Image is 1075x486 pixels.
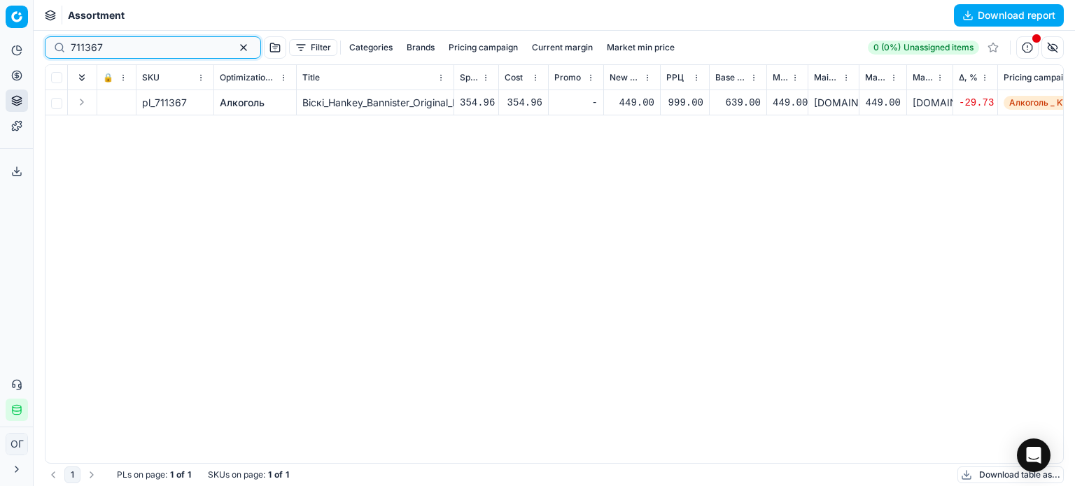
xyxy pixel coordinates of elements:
div: 449.00 [865,96,901,110]
button: 1 [64,466,80,483]
span: 🔒 [103,72,113,83]
div: [DOMAIN_NAME] [913,96,947,110]
span: Cost [505,72,523,83]
span: Assortment [68,8,125,22]
div: 639.00 [715,96,761,110]
span: New promo price [610,72,640,83]
div: Віскі_Hankey_Bannister_Original_Blended_Scotch_Whisky_40%_1_л [302,96,448,110]
button: Download report [954,4,1064,27]
span: PLs on page : [117,469,167,480]
button: ОГ [6,433,28,455]
button: Pricing campaign [443,39,524,56]
div: Open Intercom Messenger [1017,438,1051,472]
span: Promo [554,72,581,83]
nav: pagination [45,466,100,483]
span: pl_711367 [142,96,187,110]
button: Expand all [73,69,90,86]
span: Market min price competitor name [913,72,933,83]
span: Δ, % [959,72,978,83]
input: Search by SKU or title [71,41,224,55]
span: Unassigned items [904,42,974,53]
div: -29.73 [959,96,992,110]
button: Go to previous page [45,466,62,483]
strong: 1 [268,469,272,480]
span: Optimization group [220,72,276,83]
div: 999.00 [666,96,703,110]
button: Expand [73,94,90,110]
span: Market min price [865,72,887,83]
span: Main CD min price [773,72,788,83]
strong: 1 [286,469,289,480]
span: Pricing campaign [1004,72,1073,83]
div: 354.96 [460,96,493,110]
button: Download table as... [957,466,1064,483]
a: 0 (0%)Unassigned items [868,41,979,55]
nav: breadcrumb [68,8,125,22]
span: SKUs on page : [208,469,265,480]
button: Brands [401,39,440,56]
button: Market min price [601,39,680,56]
strong: of [176,469,185,480]
strong: 1 [188,469,191,480]
span: ОГ [6,434,27,455]
span: РРЦ [666,72,684,83]
div: 354.96 [505,96,542,110]
button: Categories [344,39,398,56]
span: SKU [142,72,160,83]
span: Specification Cost [460,72,479,83]
span: Title [302,72,320,83]
span: Main CD min price competitor name [814,72,839,83]
span: Base price [715,72,747,83]
strong: 1 [170,469,174,480]
div: [DOMAIN_NAME] [814,96,853,110]
strong: of [274,469,283,480]
div: 449.00 [773,96,802,110]
button: Current margin [526,39,598,56]
button: Filter [289,39,337,56]
div: 449.00 [610,96,654,110]
div: - [554,96,598,110]
a: Алкоголь [220,96,265,110]
button: Go to next page [83,466,100,483]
